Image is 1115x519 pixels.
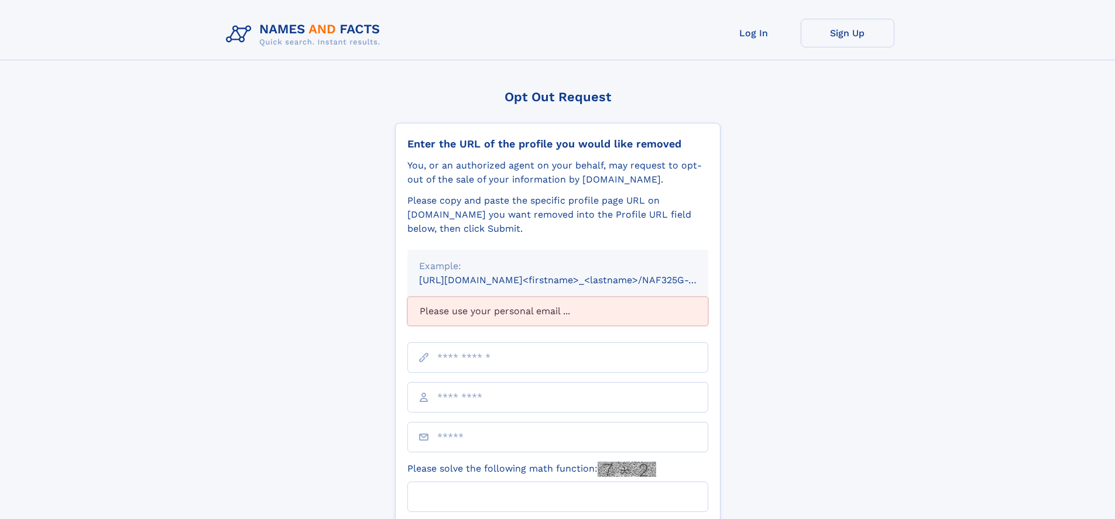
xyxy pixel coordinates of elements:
div: Opt Out Request [395,90,721,104]
div: Please use your personal email ... [407,297,708,326]
div: Example: [419,259,697,273]
img: Logo Names and Facts [221,19,390,50]
a: Sign Up [801,19,894,47]
label: Please solve the following math function: [407,462,656,477]
div: Please copy and paste the specific profile page URL on [DOMAIN_NAME] you want removed into the Pr... [407,194,708,236]
a: Log In [707,19,801,47]
small: [URL][DOMAIN_NAME]<firstname>_<lastname>/NAF325G-xxxxxxxx [419,274,730,286]
div: You, or an authorized agent on your behalf, may request to opt-out of the sale of your informatio... [407,159,708,187]
div: Enter the URL of the profile you would like removed [407,138,708,150]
